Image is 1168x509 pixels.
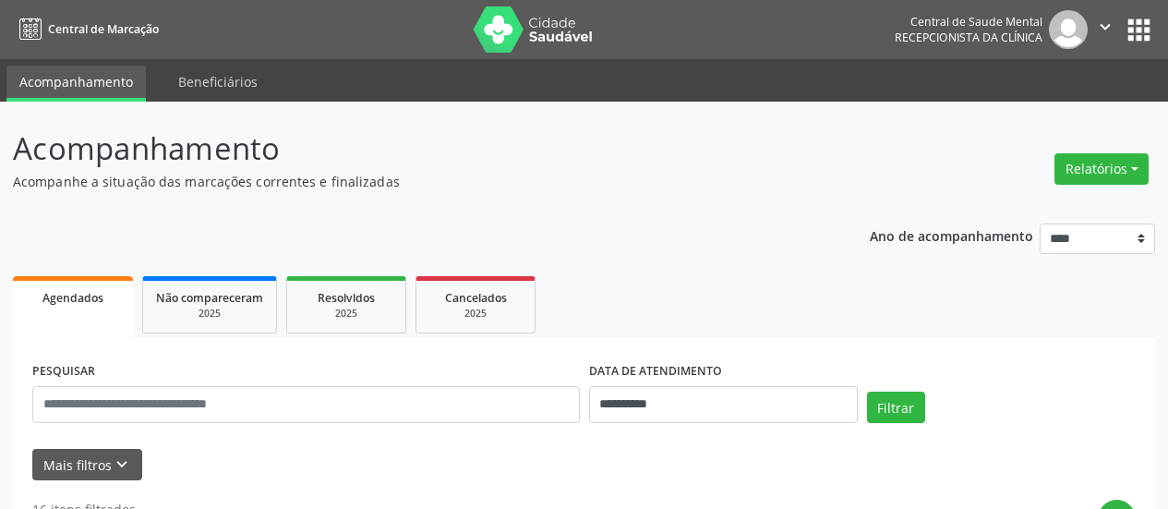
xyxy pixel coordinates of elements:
[445,290,507,306] span: Cancelados
[156,290,263,306] span: Não compareceram
[13,126,813,172] p: Acompanhamento
[48,21,159,37] span: Central de Marcação
[112,454,132,475] i: keyboard_arrow_down
[867,392,925,423] button: Filtrar
[1049,10,1088,49] img: img
[429,307,522,321] div: 2025
[165,66,271,98] a: Beneficiários
[13,172,813,191] p: Acompanhe a situação das marcações correntes e finalizadas
[6,66,146,102] a: Acompanhamento
[32,358,95,386] label: PESQUISAR
[589,358,722,386] label: DATA DE ATENDIMENTO
[1088,10,1123,49] button: 
[32,449,142,481] button: Mais filtroskeyboard_arrow_down
[1123,14,1155,46] button: apps
[1054,153,1149,185] button: Relatórios
[870,224,1033,247] p: Ano de acompanhamento
[156,307,263,321] div: 2025
[13,14,159,44] a: Central de Marcação
[1095,17,1115,37] i: 
[895,30,1042,45] span: Recepcionista da clínica
[895,14,1042,30] div: Central de Saude Mental
[42,290,103,306] span: Agendados
[318,290,375,306] span: Resolvidos
[300,307,392,321] div: 2025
